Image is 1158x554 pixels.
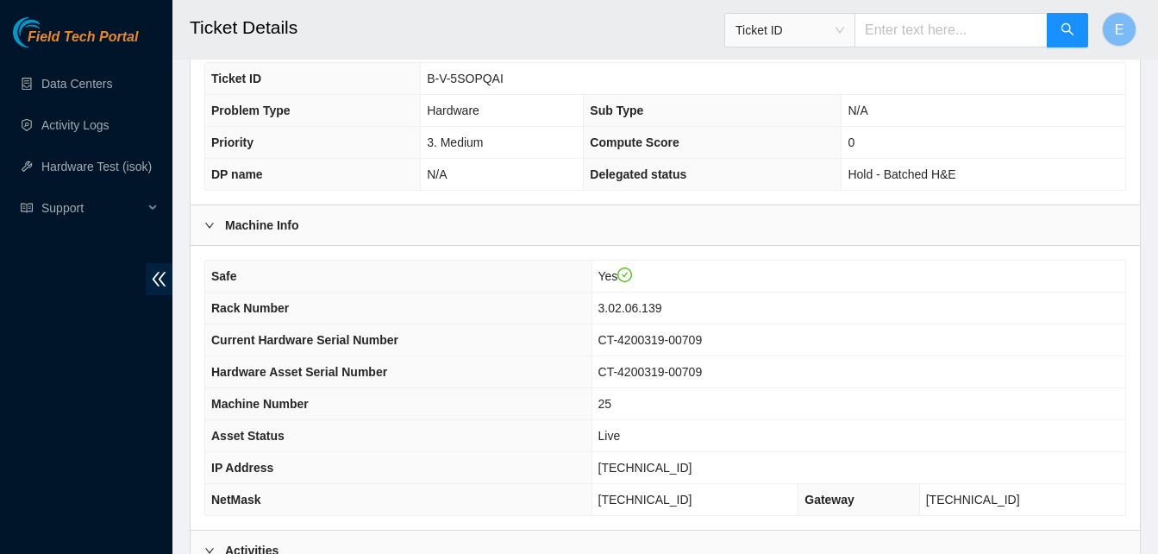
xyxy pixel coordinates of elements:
[41,191,143,225] span: Support
[1115,19,1124,41] span: E
[211,72,261,85] span: Ticket ID
[1061,22,1074,39] span: search
[427,104,479,117] span: Hardware
[598,493,692,507] span: [TECHNICAL_ID]
[211,167,263,181] span: DP name
[598,397,612,411] span: 25
[590,104,643,117] span: Sub Type
[191,205,1140,245] div: Machine Info
[598,365,703,379] span: CT-4200319-00709
[427,135,483,149] span: 3. Medium
[1047,13,1088,47] button: search
[848,104,867,117] span: N/A
[41,160,152,173] a: Hardware Test (isok)
[854,13,1048,47] input: Enter text here...
[41,118,110,132] a: Activity Logs
[617,268,633,283] span: check-circle
[211,493,261,507] span: NetMask
[598,333,703,347] span: CT-4200319-00709
[13,31,138,54] a: Akamai TechnologiesField Tech Portal
[735,17,844,43] span: Ticket ID
[204,220,215,230] span: right
[590,167,686,181] span: Delegated status
[598,429,621,443] span: Live
[598,461,692,475] span: [TECHNICAL_ID]
[926,493,1020,507] span: [TECHNICAL_ID]
[211,333,398,347] span: Current Hardware Serial Number
[848,135,854,149] span: 0
[21,202,33,214] span: read
[1102,12,1136,47] button: E
[225,216,299,235] b: Machine Info
[427,72,504,85] span: B-V-5SOPQAI
[28,29,138,46] span: Field Tech Portal
[211,104,291,117] span: Problem Type
[211,269,237,283] span: Safe
[211,365,387,379] span: Hardware Asset Serial Number
[13,17,87,47] img: Akamai Technologies
[211,461,273,475] span: IP Address
[848,167,955,181] span: Hold - Batched H&E
[211,301,289,315] span: Rack Number
[598,269,633,283] span: Yes
[211,429,285,443] span: Asset Status
[211,397,309,411] span: Machine Number
[590,135,679,149] span: Compute Score
[804,493,854,507] span: Gateway
[41,77,112,91] a: Data Centers
[598,301,662,315] span: 3.02.06.139
[211,135,254,149] span: Priority
[427,167,447,181] span: N/A
[146,263,172,295] span: double-left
